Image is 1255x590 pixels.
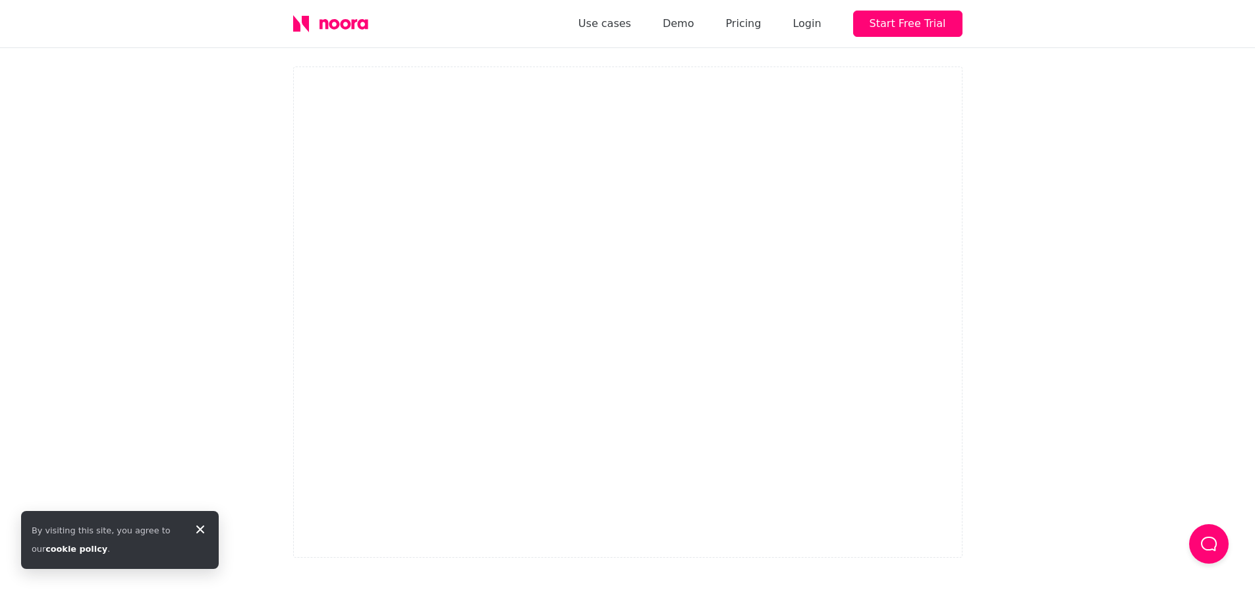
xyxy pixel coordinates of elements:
[578,14,631,33] a: Use cases
[853,11,962,37] button: Start Free Trial
[32,522,182,558] div: By visiting this site, you agree to our .
[725,14,761,33] a: Pricing
[45,544,107,554] a: cookie policy
[1189,524,1229,564] button: Load Chat
[663,14,694,33] a: Demo
[793,14,821,33] div: Login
